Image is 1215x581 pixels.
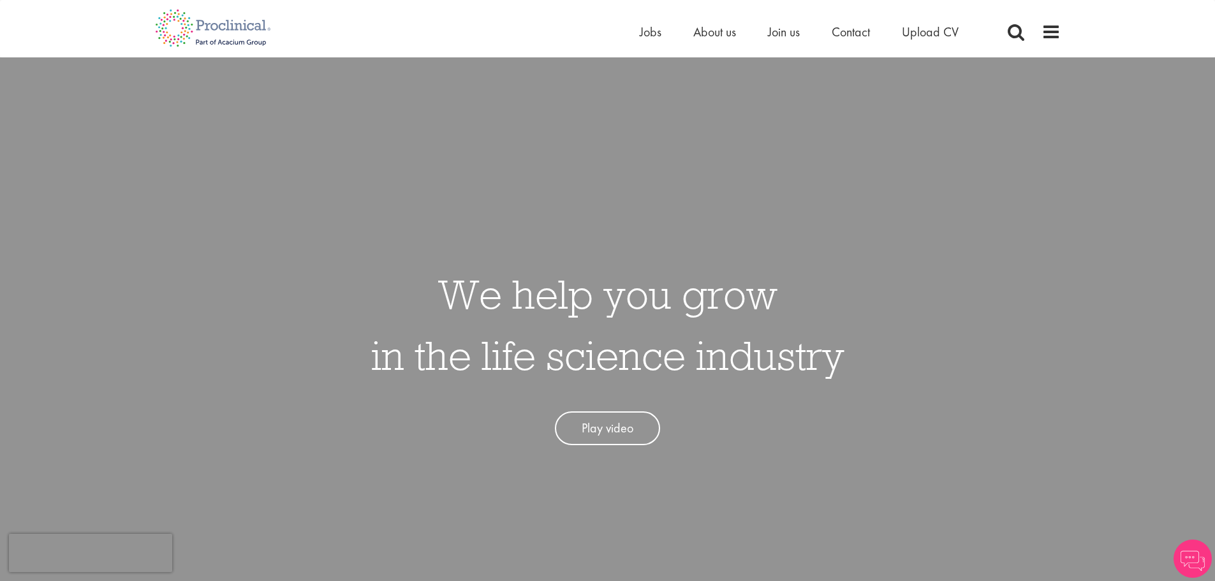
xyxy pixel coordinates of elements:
a: About us [693,24,736,40]
img: Chatbot [1174,540,1212,578]
h1: We help you grow in the life science industry [371,263,844,386]
a: Upload CV [902,24,959,40]
a: Join us [768,24,800,40]
a: Play video [555,411,660,445]
a: Contact [832,24,870,40]
a: Jobs [640,24,661,40]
